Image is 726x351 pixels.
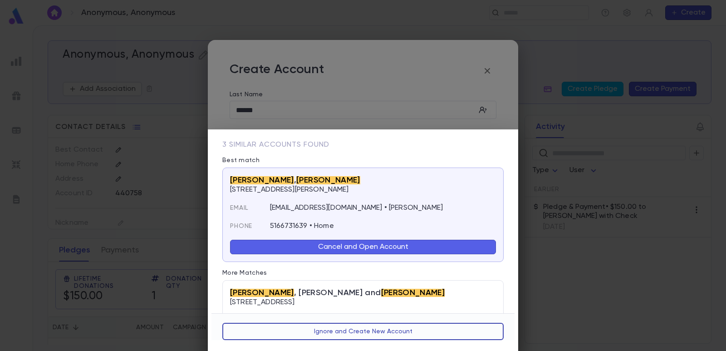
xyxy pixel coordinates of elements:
p: [STREET_ADDRESS] [230,298,496,307]
span: Email [230,204,263,212]
p: [STREET_ADDRESS][PERSON_NAME] [230,185,496,194]
mark: [PERSON_NAME] [230,289,294,297]
p: [EMAIL_ADDRESS][DOMAIN_NAME] • [PERSON_NAME] [270,203,443,213]
p: Best match [222,157,504,168]
mark: [PERSON_NAME] [296,176,360,184]
button: Ignore and Create New Account [222,323,504,340]
span: , [230,175,360,185]
p: More Matches [222,266,504,280]
mark: [PERSON_NAME] [381,289,445,297]
mark: [PERSON_NAME] [230,176,294,184]
span: Phone [230,222,263,230]
span: , [PERSON_NAME] and [230,288,445,298]
p: 5166731639 • Home [270,222,334,231]
span: 3 similar accounts found [222,141,329,148]
button: Cancel and Open Account [230,240,496,254]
